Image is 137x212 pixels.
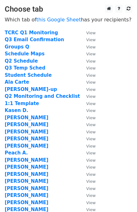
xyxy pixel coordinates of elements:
[80,200,96,205] a: View
[86,59,96,64] small: View
[86,101,96,106] small: View
[86,31,96,35] small: View
[80,143,96,149] a: View
[5,200,48,205] a: [PERSON_NAME]
[86,80,96,85] small: View
[86,158,96,163] small: View
[5,157,48,163] a: [PERSON_NAME]
[80,72,96,78] a: View
[86,94,96,99] small: View
[5,16,132,23] p: Which tab of has your recipients?
[86,52,96,56] small: View
[80,108,96,113] a: View
[80,30,96,36] a: View
[5,72,52,78] a: Student Schedule
[5,108,28,113] a: Kasen D.
[80,58,96,64] a: View
[5,93,80,99] a: Q2 Monitoring and Checklist
[86,87,96,92] small: View
[80,171,96,177] a: View
[5,5,132,14] h3: Choose tab
[86,179,96,184] small: View
[5,115,48,120] a: [PERSON_NAME]
[86,37,96,42] small: View
[86,165,96,170] small: View
[5,150,28,156] a: Peach A.
[86,144,96,148] small: View
[5,136,48,142] a: [PERSON_NAME]
[86,151,96,155] small: View
[5,65,45,71] a: Q3 Temp Sched
[80,129,96,135] a: View
[86,45,96,49] small: View
[5,58,38,64] a: Q2 Schedule
[5,178,48,184] a: [PERSON_NAME]
[86,137,96,141] small: View
[36,17,81,23] a: this Google Sheet
[80,115,96,120] a: View
[80,186,96,191] a: View
[80,86,96,92] a: View
[5,79,29,85] a: Ala Carte
[80,192,96,198] a: View
[5,192,48,198] a: [PERSON_NAME]
[5,37,64,42] a: Q3 Email Confirmation
[86,73,96,78] small: View
[5,30,58,36] a: TCRC Q1 Monitoring
[80,93,96,99] a: View
[86,186,96,191] small: View
[5,51,45,57] a: Schedule Maps
[86,130,96,134] small: View
[80,44,96,50] a: View
[86,172,96,177] small: View
[80,65,96,71] a: View
[5,129,48,135] a: [PERSON_NAME]
[5,101,39,106] a: 1:1 Template
[80,37,96,42] a: View
[5,122,48,127] a: [PERSON_NAME]
[80,178,96,184] a: View
[5,143,48,149] a: [PERSON_NAME]
[5,171,48,177] a: [PERSON_NAME]
[80,164,96,170] a: View
[80,136,96,142] a: View
[80,101,96,106] a: View
[86,207,96,212] small: View
[5,164,48,170] a: [PERSON_NAME]
[5,186,48,191] a: [PERSON_NAME]
[86,122,96,127] small: View
[80,79,96,85] a: View
[80,150,96,156] a: View
[80,157,96,163] a: View
[5,86,57,92] a: [PERSON_NAME]-up
[80,122,96,127] a: View
[86,193,96,198] small: View
[5,44,29,50] a: Groups Q
[86,200,96,205] small: View
[86,115,96,120] small: View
